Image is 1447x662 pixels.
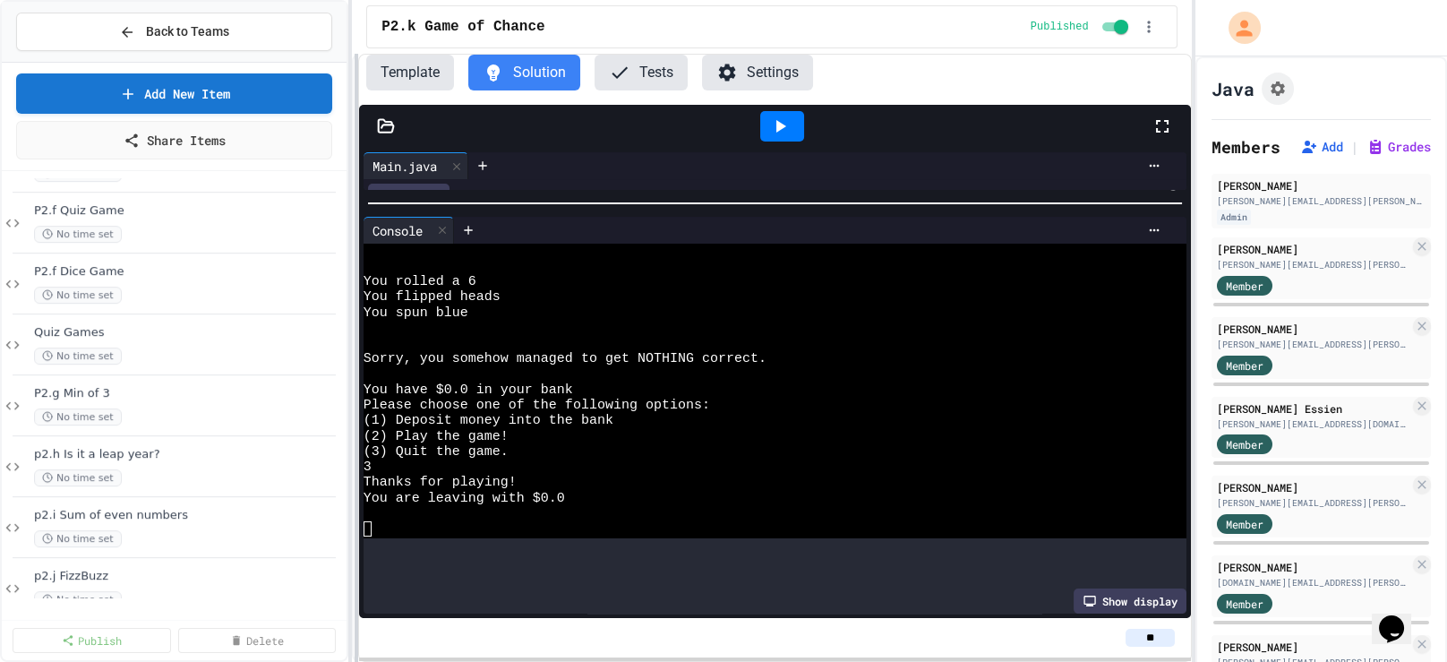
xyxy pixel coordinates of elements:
span: No time set [34,530,122,547]
span: No time set [34,408,122,426]
a: Add New Item [16,73,332,114]
span: No time set [34,469,122,486]
div: [DOMAIN_NAME][EMAIL_ADDRESS][PERSON_NAME][DOMAIN_NAME][PERSON_NAME] [1217,576,1409,589]
span: No time set [34,226,122,243]
span: Member [1226,278,1263,294]
div: [PERSON_NAME] [1217,639,1409,655]
span: p2.i Sum of even numbers [34,508,343,523]
div: [PERSON_NAME][EMAIL_ADDRESS][PERSON_NAME][PERSON_NAME][DOMAIN_NAME] [1217,194,1426,208]
iframe: chat widget [1372,590,1429,644]
span: Member [1226,436,1263,452]
span: Member [1226,357,1263,374]
span: Member [1226,596,1263,612]
span: P2.k Game of Chance [381,16,544,38]
span: Published [1031,20,1089,34]
span: p2.h Is it a leap year? [34,447,343,462]
button: Grades [1366,138,1431,156]
div: My Account [1210,7,1265,48]
div: [PERSON_NAME][EMAIL_ADDRESS][PERSON_NAME][DOMAIN_NAME][PERSON_NAME] [1217,258,1409,271]
span: Member [1226,516,1263,532]
button: Add [1300,138,1343,156]
span: p2.j FizzBuzz [34,569,343,584]
div: [PERSON_NAME] [1217,479,1409,495]
span: P2.g Min of 3 [34,386,343,401]
div: [PERSON_NAME] [1217,241,1409,257]
div: [PERSON_NAME] [1217,321,1409,337]
span: No time set [34,287,122,304]
h2: Members [1212,134,1280,159]
span: Back to Teams [146,22,229,41]
a: Share Items [16,121,332,159]
div: [PERSON_NAME][EMAIL_ADDRESS][DOMAIN_NAME][PERSON_NAME] [1217,417,1409,431]
span: No time set [34,591,122,608]
div: [PERSON_NAME] [1217,559,1409,575]
a: Publish [13,628,171,653]
div: Admin [1217,210,1251,225]
button: Back to Teams [16,13,332,51]
span: | [1350,136,1359,158]
a: Delete [178,628,337,653]
span: P2.f Quiz Game [34,203,343,219]
div: [PERSON_NAME] Essien [1217,400,1409,417]
div: [PERSON_NAME] [1217,177,1426,193]
span: Quiz Games [34,325,343,340]
span: No time set [34,348,122,365]
h1: Java [1212,76,1254,101]
span: P2.f Dice Game [34,264,343,279]
button: Assignment Settings [1262,73,1294,105]
div: [PERSON_NAME][EMAIL_ADDRESS][PERSON_NAME][DOMAIN_NAME][PERSON_NAME] [1217,496,1409,510]
div: [PERSON_NAME][EMAIL_ADDRESS][PERSON_NAME][DOMAIN_NAME][PERSON_NAME] [1217,338,1409,351]
div: Content is published and visible to students [1031,16,1132,38]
